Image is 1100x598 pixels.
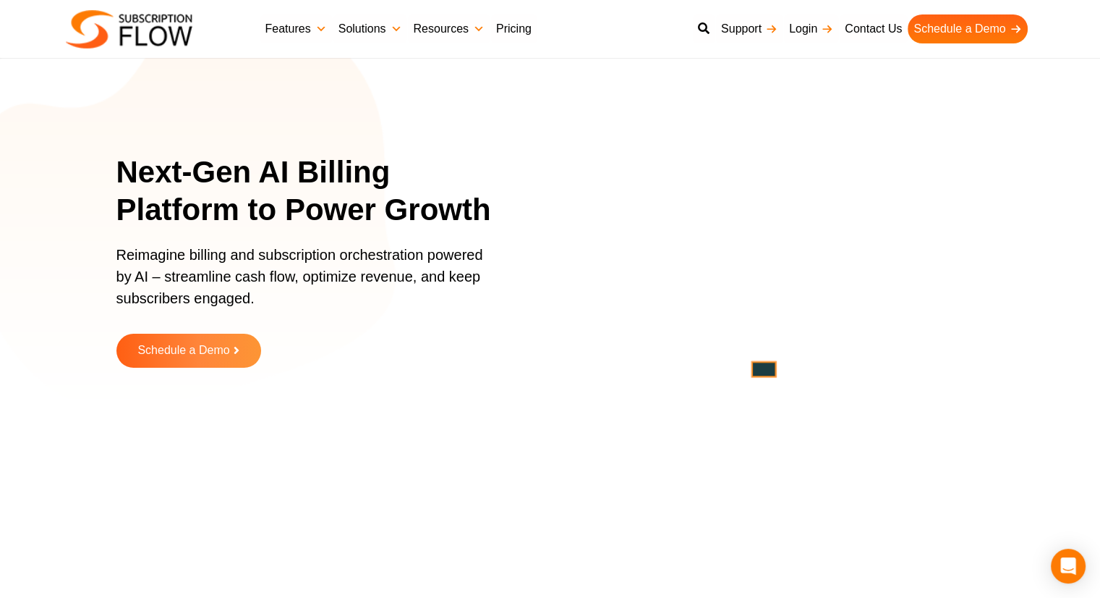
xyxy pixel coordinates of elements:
a: Resources [407,14,490,43]
img: Subscriptionflow [66,10,192,49]
a: Pricing [490,14,537,43]
a: Features [260,14,333,43]
span: Schedule a Demo [137,345,229,357]
a: Support [715,14,783,43]
a: Schedule a Demo [116,334,261,368]
div: Open Intercom Messenger [1051,549,1086,584]
p: Reimagine billing and subscription orchestration powered by AI – streamline cash flow, optimize r... [116,244,493,324]
a: Schedule a Demo [908,14,1027,43]
h1: Next-Gen AI Billing Platform to Power Growth [116,153,511,229]
a: Solutions [333,14,408,43]
a: Contact Us [839,14,908,43]
a: Login [783,14,839,43]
